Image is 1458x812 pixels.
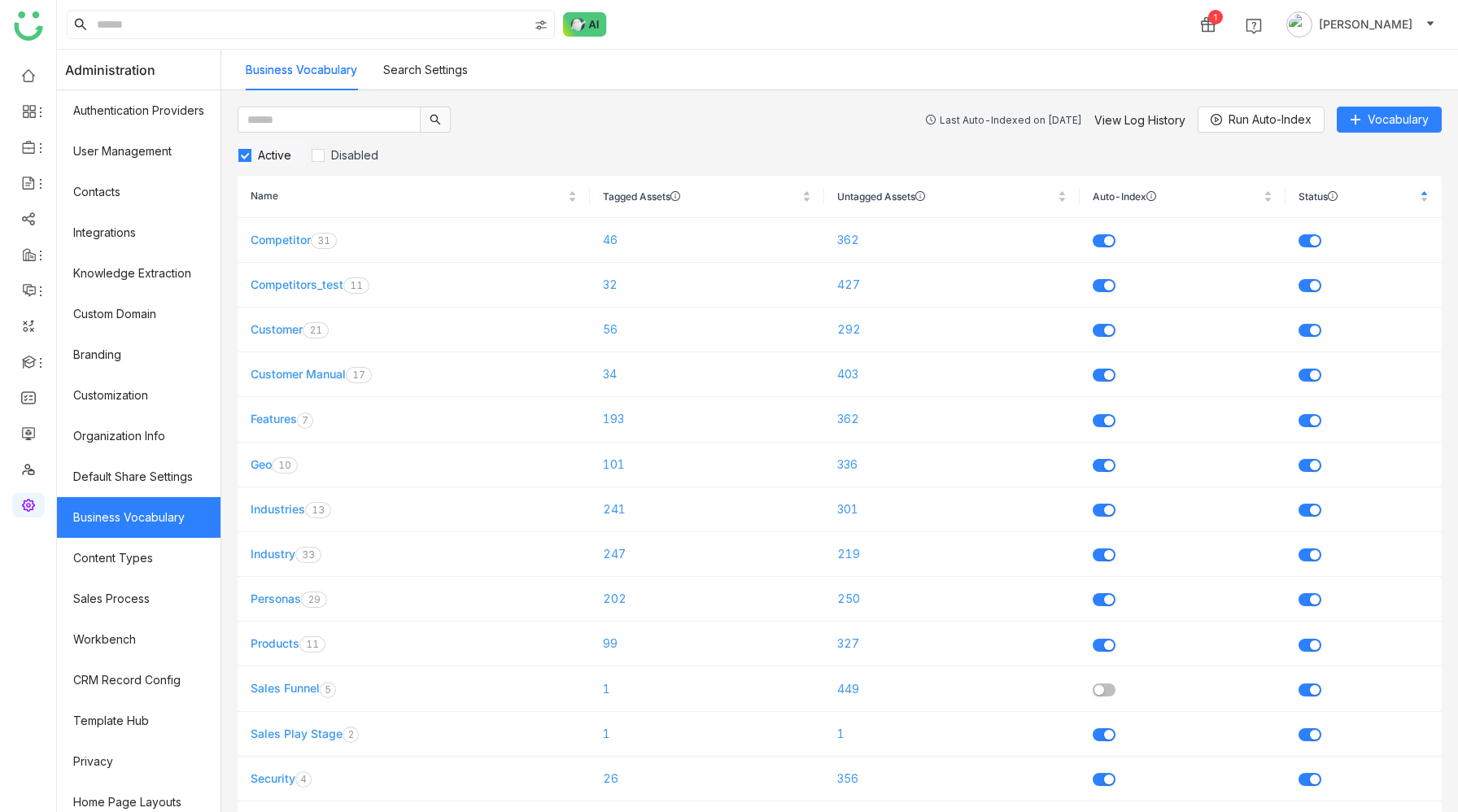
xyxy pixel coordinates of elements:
[57,701,220,741] a: Template Hub
[272,457,298,474] nz-badge-sup: 10
[824,532,1080,577] td: 219
[251,636,299,650] a: Products
[300,771,307,788] p: 4
[251,457,272,471] a: Geo
[824,666,1080,711] td: 449
[590,308,823,352] td: 56
[299,636,325,653] nz-badge-sup: 11
[308,547,315,563] p: 3
[251,771,295,785] a: Security
[311,233,337,249] nz-badge-sup: 31
[57,741,220,782] a: Privacy
[251,412,297,426] a: Features
[295,547,321,563] nz-badge-sup: 33
[305,502,331,518] nz-badge-sup: 13
[312,502,318,518] p: 1
[316,322,322,338] p: 1
[325,682,331,698] p: 5
[317,233,324,249] p: 3
[1246,18,1262,34] img: help.svg
[590,263,823,308] td: 32
[356,277,363,294] p: 1
[1283,11,1438,37] button: [PERSON_NAME]
[383,63,468,76] a: Search Settings
[359,367,365,383] p: 7
[278,457,285,474] p: 1
[350,277,356,294] p: 1
[251,592,301,605] a: Personas
[251,322,303,336] a: Customer
[297,413,313,429] nz-badge-sup: 7
[57,294,220,334] a: Custom Domain
[837,191,1054,201] span: Untagged Assets
[346,367,372,383] nz-badge-sup: 17
[303,322,329,338] nz-badge-sup: 21
[251,681,320,695] a: Sales Funnel
[251,367,346,381] a: Customer Manual
[1229,111,1312,129] span: Run Auto-Index
[824,263,1080,308] td: 427
[352,367,359,383] p: 1
[302,413,308,429] p: 7
[590,666,823,711] td: 1
[590,712,823,757] td: 1
[251,148,298,162] span: Active
[295,771,312,788] nz-badge-sup: 4
[1368,111,1429,129] span: Vocabulary
[590,218,823,263] td: 46
[251,727,343,740] a: Sales Play Stage
[590,443,823,487] td: 101
[824,622,1080,666] td: 327
[590,757,823,801] td: 26
[251,233,311,247] a: Competitor
[824,308,1080,352] td: 292
[57,253,220,294] a: Knowledge Extraction
[590,622,823,666] td: 99
[824,397,1080,442] td: 362
[308,592,314,608] p: 2
[312,636,319,653] p: 1
[57,172,220,212] a: Contacts
[824,487,1080,532] td: 301
[590,352,823,397] td: 34
[251,547,295,561] a: Industry
[603,191,798,201] span: Tagged Assets
[1208,10,1223,24] div: 1
[1094,113,1185,127] a: View Log History
[57,497,220,538] a: Business Vocabulary
[1319,15,1412,33] span: [PERSON_NAME]
[590,487,823,532] td: 241
[324,233,330,249] p: 1
[1286,11,1312,37] img: avatar
[57,538,220,578] a: Content Types
[590,397,823,442] td: 193
[940,114,1082,126] div: Last Auto-Indexed on [DATE]
[57,212,220,253] a: Integrations
[57,660,220,701] a: CRM Record Config
[824,577,1080,622] td: 250
[347,727,354,743] p: 2
[57,416,220,456] a: Organization Info
[57,375,220,416] a: Customization
[320,682,336,698] nz-badge-sup: 5
[535,19,548,32] img: search-type.svg
[57,456,220,497] a: Default Share Settings
[1299,191,1417,201] span: Status
[1093,191,1260,201] span: Auto-Index
[590,532,823,577] td: 247
[824,757,1080,801] td: 356
[251,277,343,291] a: Competitors_test
[302,547,308,563] p: 3
[824,712,1080,757] td: 1
[57,131,220,172] a: User Management
[325,148,385,162] span: Disabled
[824,218,1080,263] td: 362
[65,50,155,90] span: Administration
[824,443,1080,487] td: 336
[246,63,357,76] a: Business Vocabulary
[1337,107,1442,133] button: Vocabulary
[314,592,321,608] p: 9
[285,457,291,474] p: 0
[57,578,220,619] a: Sales Process
[343,727,359,743] nz-badge-sup: 2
